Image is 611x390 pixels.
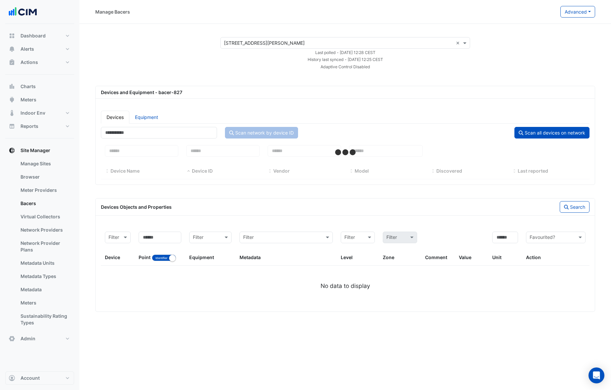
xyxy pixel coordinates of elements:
[21,375,40,381] span: Account
[139,254,151,260] span: Point
[152,254,176,260] ui-switch: Toggle between object name and object identifier
[21,59,38,66] span: Actions
[186,169,191,174] span: Device ID
[349,169,354,174] span: Model
[189,254,214,260] span: Equipment
[101,111,129,124] a: Devices
[431,169,435,174] span: Discovered
[9,96,15,103] app-icon: Meters
[5,106,74,120] button: Indoor Env
[15,197,74,210] a: Bacers
[21,32,46,39] span: Dashboard
[9,59,15,66] app-icon: Actions
[15,184,74,197] a: Meter Providers
[514,127,589,139] button: Scan all devices on network
[15,256,74,270] a: Metadata Units
[273,168,290,174] span: Vendor
[589,367,604,383] div: Open Intercom Messenger
[15,237,74,256] a: Network Provider Plans
[15,309,74,329] a: Sustainability Rating Types
[9,83,15,90] app-icon: Charts
[15,170,74,184] a: Browser
[321,64,370,69] small: Adaptive Control Disabled
[15,296,74,309] a: Meters
[5,93,74,106] button: Meters
[110,168,140,174] span: Device Name
[518,168,548,174] span: Last reported
[512,169,517,174] span: Last reported
[5,80,74,93] button: Charts
[355,168,369,174] span: Model
[101,204,172,210] span: Devices Objects and Properties
[15,157,74,170] a: Manage Sites
[9,46,15,52] app-icon: Alerts
[21,46,34,52] span: Alerts
[341,254,353,260] span: Level
[21,335,35,342] span: Admin
[9,32,15,39] app-icon: Dashboard
[21,147,50,154] span: Site Manager
[105,169,109,174] span: Device Name
[5,332,74,345] button: Admin
[5,56,74,69] button: Actions
[459,254,471,260] span: Value
[5,120,74,133] button: Reports
[105,254,120,260] span: Device
[8,5,38,19] img: Company Logo
[240,254,261,260] span: Metadata
[5,29,74,42] button: Dashboard
[5,42,74,56] button: Alerts
[95,8,130,15] div: Manage Bacers
[129,111,164,124] a: Equipment
[15,270,74,283] a: Metadata Types
[15,283,74,296] a: Metadata
[5,157,74,332] div: Site Manager
[456,39,461,46] span: Clear
[268,169,272,174] span: Vendor
[15,210,74,223] a: Virtual Collectors
[560,6,595,18] button: Advanced
[436,168,462,174] span: Discovered
[383,254,394,260] span: Zone
[315,50,375,55] small: Tue 23-Sep-2025 19:58 ACST
[21,83,36,90] span: Charts
[5,144,74,157] button: Site Manager
[15,223,74,237] a: Network Providers
[308,57,383,62] small: Tue 23-Sep-2025 19:55 ACST
[101,282,589,290] div: No data to display
[192,168,213,174] span: Device ID
[21,123,38,130] span: Reports
[21,96,36,103] span: Meters
[9,110,15,116] app-icon: Indoor Env
[9,147,15,154] app-icon: Site Manager
[97,89,593,96] div: Devices and Equipment - bacer-827
[9,123,15,130] app-icon: Reports
[379,232,421,243] div: Please select Filter first
[492,254,502,260] span: Unit
[9,335,15,342] app-icon: Admin
[560,201,589,213] button: Search
[425,254,447,260] span: Comment
[526,254,541,260] span: Action
[21,110,45,116] span: Indoor Env
[5,371,74,385] button: Account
